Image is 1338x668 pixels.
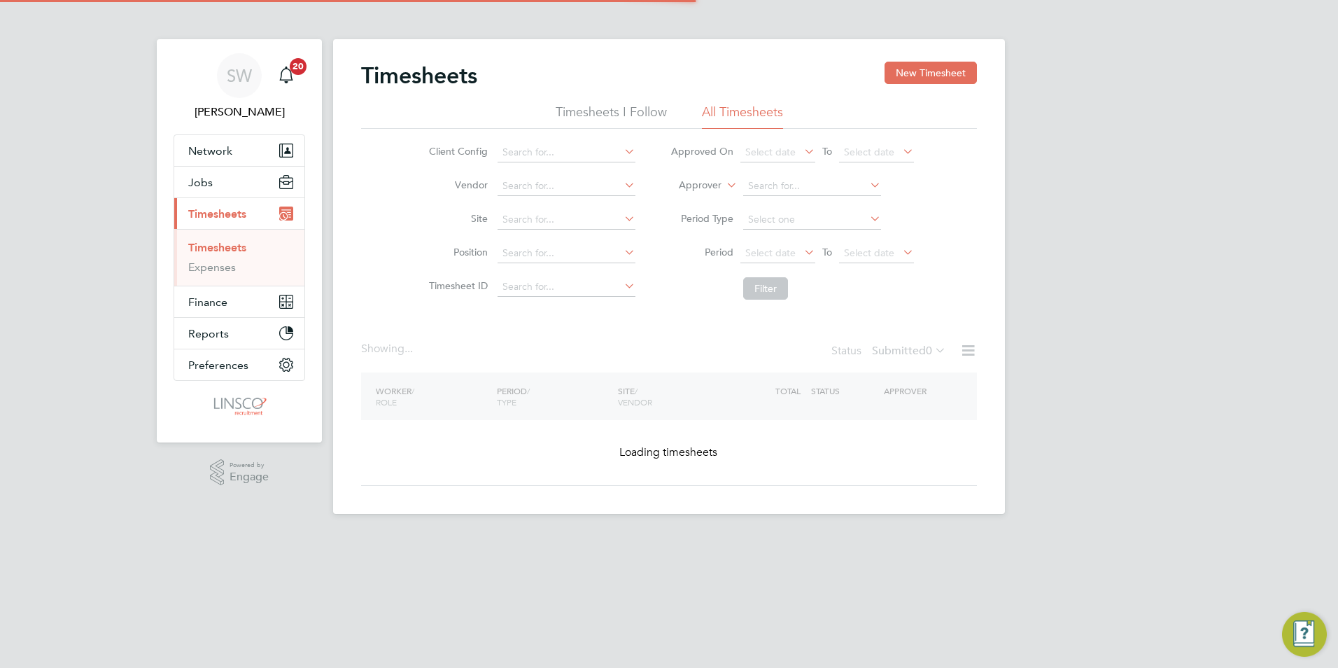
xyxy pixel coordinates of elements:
span: Shaun White [174,104,305,120]
label: Position [425,246,488,258]
button: Network [174,135,304,166]
label: Approved On [670,145,733,158]
button: Engage Resource Center [1282,612,1327,657]
span: 0 [926,344,932,358]
span: Network [188,144,232,158]
label: Period Type [670,212,733,225]
span: Select date [844,246,894,259]
span: ... [404,342,413,356]
label: Submitted [872,344,946,358]
input: Select one [743,210,881,230]
span: Finance [188,295,227,309]
div: Showing [361,342,416,356]
label: Approver [659,179,721,193]
button: Filter [743,277,788,300]
span: Select date [745,246,796,259]
input: Search for... [498,244,635,263]
button: Jobs [174,167,304,197]
span: 20 [290,58,307,75]
input: Search for... [498,176,635,196]
input: Search for... [498,143,635,162]
a: SW[PERSON_NAME] [174,53,305,120]
span: To [818,142,836,160]
label: Timesheet ID [425,279,488,292]
span: Jobs [188,176,213,189]
label: Period [670,246,733,258]
a: Powered byEngage [210,459,269,486]
span: SW [227,67,252,85]
nav: Main navigation [157,39,322,443]
label: Vendor [425,179,488,191]
a: Timesheets [188,241,246,254]
div: Status [831,342,949,361]
span: Engage [230,471,269,483]
span: Timesheets [188,207,246,221]
button: Preferences [174,349,304,380]
label: Client Config [425,145,488,158]
li: Timesheets I Follow [556,104,667,129]
span: Reports [188,327,229,340]
span: Powered by [230,459,269,471]
a: Expenses [188,260,236,274]
button: Finance [174,286,304,317]
input: Search for... [743,176,881,196]
label: Site [425,212,488,225]
input: Search for... [498,210,635,230]
input: Search for... [498,277,635,297]
img: linsco-logo-retina.png [210,395,268,417]
div: Timesheets [174,229,304,286]
span: Select date [745,146,796,158]
button: New Timesheet [885,62,977,84]
span: To [818,243,836,261]
a: 20 [272,53,300,98]
a: Go to home page [174,395,305,417]
span: Preferences [188,359,248,372]
button: Reports [174,318,304,349]
h2: Timesheets [361,62,477,90]
span: Select date [844,146,894,158]
button: Timesheets [174,198,304,229]
li: All Timesheets [702,104,783,129]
